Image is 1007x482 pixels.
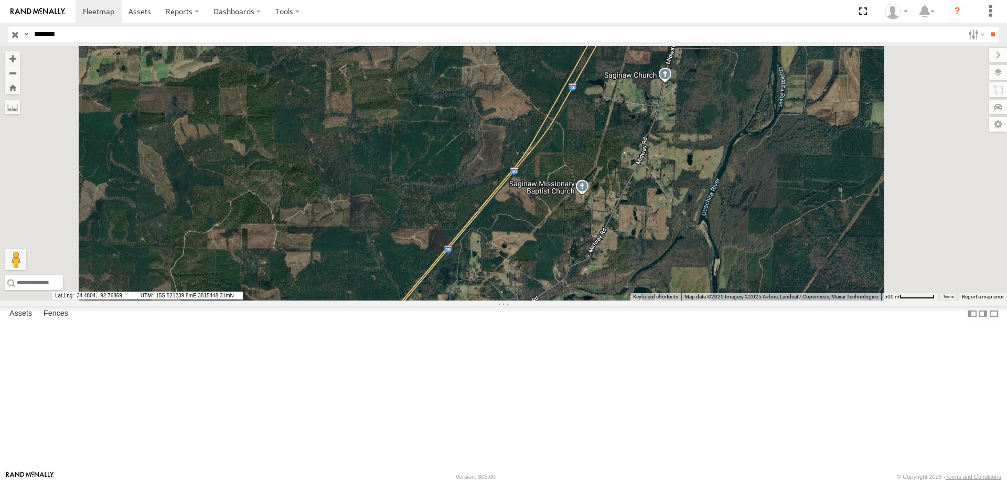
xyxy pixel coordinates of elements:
i: ? [949,3,966,20]
label: Dock Summary Table to the Right [978,306,988,322]
label: Measure [5,100,20,114]
label: Hide Summary Table [989,306,999,322]
label: Fences [38,306,73,321]
label: Assets [4,306,37,321]
a: Visit our Website [6,472,54,482]
span: 15S 521239.8mE 3815448.31mN [138,292,243,299]
label: Dock Summary Table to the Left [967,306,978,322]
button: Zoom out [5,66,20,80]
a: Terms and Conditions [946,474,1001,480]
label: Map Settings [989,117,1007,132]
div: Version: 306.00 [456,474,496,480]
button: Drag Pegman onto the map to open Street View [5,249,26,270]
button: Zoom Home [5,80,20,94]
button: Keyboard shortcuts [633,293,678,301]
span: 500 m [884,294,899,299]
img: rand-logo.svg [10,8,65,15]
button: Map Scale: 500 m per 63 pixels [881,293,938,301]
span: Map data ©2025 Imagery ©2025 Airbus, Landsat / Copernicus, Maxar Technologies [684,294,878,299]
label: Search Query [22,27,30,42]
div: © Copyright 2025 - [897,474,1001,480]
a: Terms (opens in new tab) [943,295,954,299]
button: Zoom in [5,51,20,66]
div: Nele . [881,4,912,19]
label: Search Filter Options [964,27,987,42]
span: 34.4804, -92.76869 [52,292,136,299]
a: Report a map error [962,294,1004,299]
